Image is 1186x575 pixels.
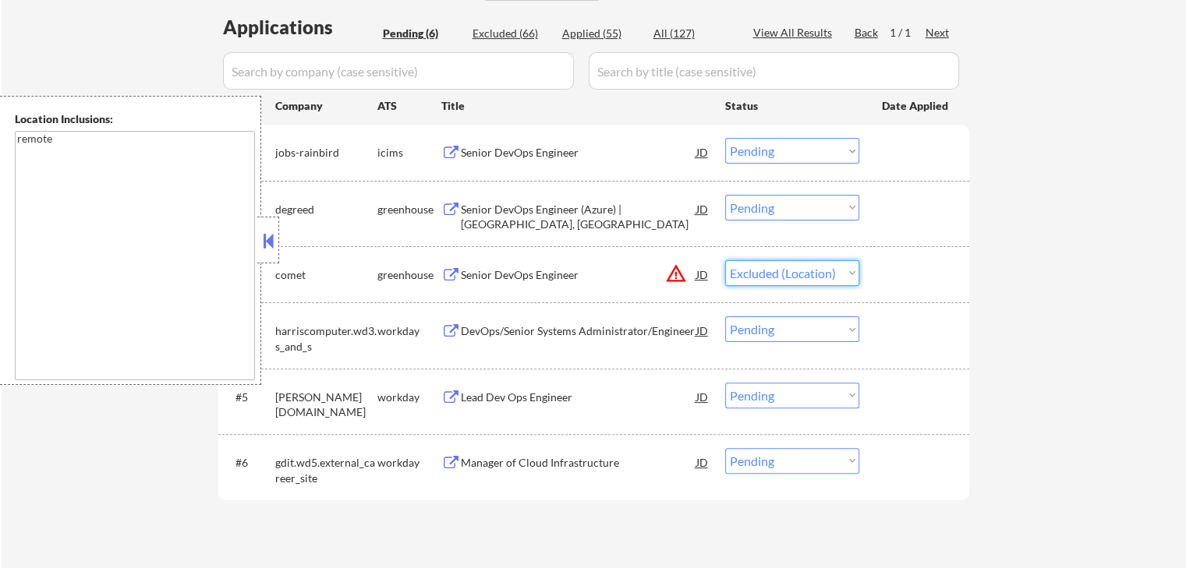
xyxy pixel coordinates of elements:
div: JD [695,138,710,166]
div: Location Inclusions: [15,111,255,127]
div: workday [377,323,441,339]
div: Lead Dev Ops Engineer [461,390,696,405]
div: degreed [275,202,377,217]
div: JD [695,195,710,223]
div: Senior DevOps Engineer (Azure) | [GEOGRAPHIC_DATA], [GEOGRAPHIC_DATA] [461,202,696,232]
div: comet [275,267,377,283]
div: #6 [235,455,263,471]
div: JD [695,383,710,411]
div: harriscomputer.wd3.s_and_s [275,323,377,354]
div: workday [377,390,441,405]
div: ATS [377,98,441,114]
div: Applied (55) [562,26,640,41]
div: gdit.wd5.external_career_site [275,455,377,485]
div: All (127) [653,26,731,41]
div: greenhouse [377,267,441,283]
div: View All Results [753,25,837,41]
div: Title [441,98,710,114]
input: Search by company (case sensitive) [223,52,574,90]
div: Next [926,25,951,41]
div: icims [377,145,441,161]
div: jobs-rainbird [275,145,377,161]
div: Applications [223,18,377,37]
div: JD [695,260,710,288]
div: greenhouse [377,202,441,217]
div: [PERSON_NAME][DOMAIN_NAME] [275,390,377,420]
div: DevOps/Senior Systems Administrator/Engineer [461,323,696,339]
button: warning_amber [665,263,687,284]
div: Date Applied [882,98,951,114]
div: JD [695,448,710,476]
div: 1 / 1 [890,25,926,41]
div: Company [275,98,377,114]
div: Pending (6) [383,26,461,41]
div: JD [695,316,710,344]
div: #5 [235,390,263,405]
div: Senior DevOps Engineer [461,267,696,283]
div: Status [725,91,859,119]
div: Excluded (66) [473,26,551,41]
div: Manager of Cloud Infrastructure [461,455,696,471]
input: Search by title (case sensitive) [589,52,959,90]
div: workday [377,455,441,471]
div: Senior DevOps Engineer [461,145,696,161]
div: Back [855,25,880,41]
